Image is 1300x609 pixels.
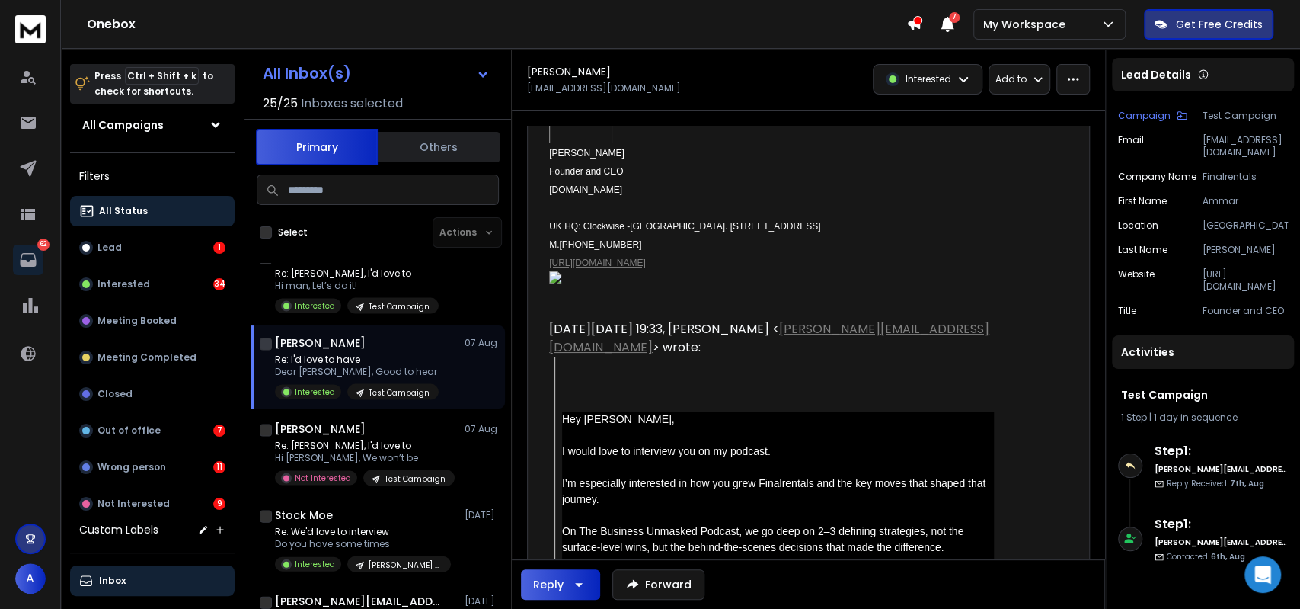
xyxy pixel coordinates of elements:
h1: Test Campaign [1121,387,1285,402]
h6: Step 1 : [1155,515,1288,534]
h3: Custom Labels [79,522,158,537]
button: Closed [70,379,235,409]
h1: [PERSON_NAME] [527,64,611,79]
button: Interested34 [70,269,235,300]
button: Lead1 [70,232,235,263]
p: Closed [97,388,133,400]
h1: Stock Moe [275,507,333,522]
p: Contacted [1167,551,1245,563]
span: 6th, Aug [1211,551,1245,563]
h6: Step 1 : [1155,442,1288,460]
p: [DATE] [465,595,499,607]
p: Re: [PERSON_NAME], I'd love to [275,267,439,279]
p: [URL][DOMAIN_NAME] [1203,268,1288,293]
p: [DATE] [465,508,499,521]
div: 34 [213,278,225,290]
p: Test Campaign [369,300,430,312]
p: Hi [PERSON_NAME], We won’t be [275,451,455,463]
h6: [PERSON_NAME][EMAIL_ADDRESS][DOMAIN_NAME] [1155,537,1288,548]
p: website [1118,268,1155,293]
button: All Inbox(s) [251,58,502,88]
p: Interested [97,278,150,290]
p: Re: I'd love to have [275,353,439,365]
div: Reply [533,577,564,592]
p: Interested [295,558,335,569]
span: 1 day in sequence [1154,411,1238,424]
p: 62 [37,239,50,251]
p: Wrong person [97,461,166,473]
h1: [PERSON_NAME][EMAIL_ADDRESS][DOMAIN_NAME] [275,593,442,608]
button: Out of office7 [70,415,235,446]
a: [PERSON_NAME][EMAIL_ADDRESS][DOMAIN_NAME] [549,320,989,356]
p: My Workspace [983,17,1072,32]
div: 1 [213,242,225,254]
div: 9 [213,498,225,510]
p: 07 Aug [465,336,499,348]
p: Reply Received [1167,478,1264,489]
h1: [PERSON_NAME] [275,421,366,436]
span: 25 / 25 [263,95,298,113]
p: Company Name [1118,171,1196,183]
p: [PERSON_NAME] Podcast [369,559,442,570]
h3: Filters [70,165,235,187]
p: Ammar [1203,195,1288,207]
span: UK HQ: Clockwise - [549,221,630,232]
button: Reply [521,569,600,600]
h1: [PERSON_NAME] [275,335,366,350]
button: Campaign [1118,110,1187,122]
p: Test Campaign [369,386,430,398]
p: Email [1118,134,1144,159]
h6: [PERSON_NAME][EMAIL_ADDRESS][DOMAIN_NAME] [1155,463,1288,475]
span: [PERSON_NAME] [549,148,624,159]
div: On The Business Unmasked Podcast, we go deep on 2–3 defining strategies, not the surface-level wi... [562,524,994,556]
p: [EMAIL_ADDRESS][DOMAIN_NAME] [527,82,681,95]
span: 1 Step [1121,411,1147,424]
button: Inbox [70,566,235,596]
p: Campaign [1118,110,1171,122]
button: Wrong person11 [70,452,235,482]
p: [PERSON_NAME] [1203,244,1288,256]
div: I’m especially interested in how you grew Finalrentals and the key moves that shaped that journey. [562,476,994,508]
button: All Status [70,196,235,226]
h1: All Inbox(s) [263,66,351,81]
img: logo [15,15,46,43]
button: Others [378,130,500,164]
button: Meeting Completed [70,342,235,373]
a: 62 [13,245,43,275]
p: Interested [906,73,951,85]
button: Primary [256,129,378,165]
p: Interested [295,300,335,311]
p: Test Campaign [1203,110,1288,122]
p: Hi man, Let’s do it! [275,279,439,291]
h3: Inboxes selected [301,95,403,113]
p: Lead [97,242,122,254]
div: [DATE][DATE] 19:33, [PERSON_NAME] < > wrote: [549,320,994,357]
p: Meeting Completed [97,351,196,364]
p: [EMAIL_ADDRESS][DOMAIN_NAME] [1203,134,1288,159]
p: title [1118,305,1136,317]
div: Activities [1112,335,1294,369]
p: Lead Details [1121,67,1191,82]
div: I would love to interview you on my podcast. [562,444,994,460]
button: All Campaigns [70,110,235,140]
p: Press to check for shortcuts. [94,69,213,99]
p: 07 Aug [465,422,499,434]
h1: All Campaigns [82,117,164,133]
span: 7 [949,12,960,23]
button: Get Free Credits [1144,9,1273,40]
p: [GEOGRAPHIC_DATA] [1203,220,1288,232]
p: Interested [295,386,335,397]
p: location [1118,220,1158,232]
p: Meeting Booked [97,315,177,327]
p: All Status [99,205,148,217]
p: Out of office [97,425,161,437]
label: Select [278,226,308,239]
button: Not Interested9 [70,489,235,519]
span: Ctrl + Shift + k [125,67,199,85]
div: 11 [213,461,225,473]
p: Re: [PERSON_NAME], I'd love to [275,439,455,451]
p: Test Campaign [385,473,446,484]
button: A [15,563,46,594]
